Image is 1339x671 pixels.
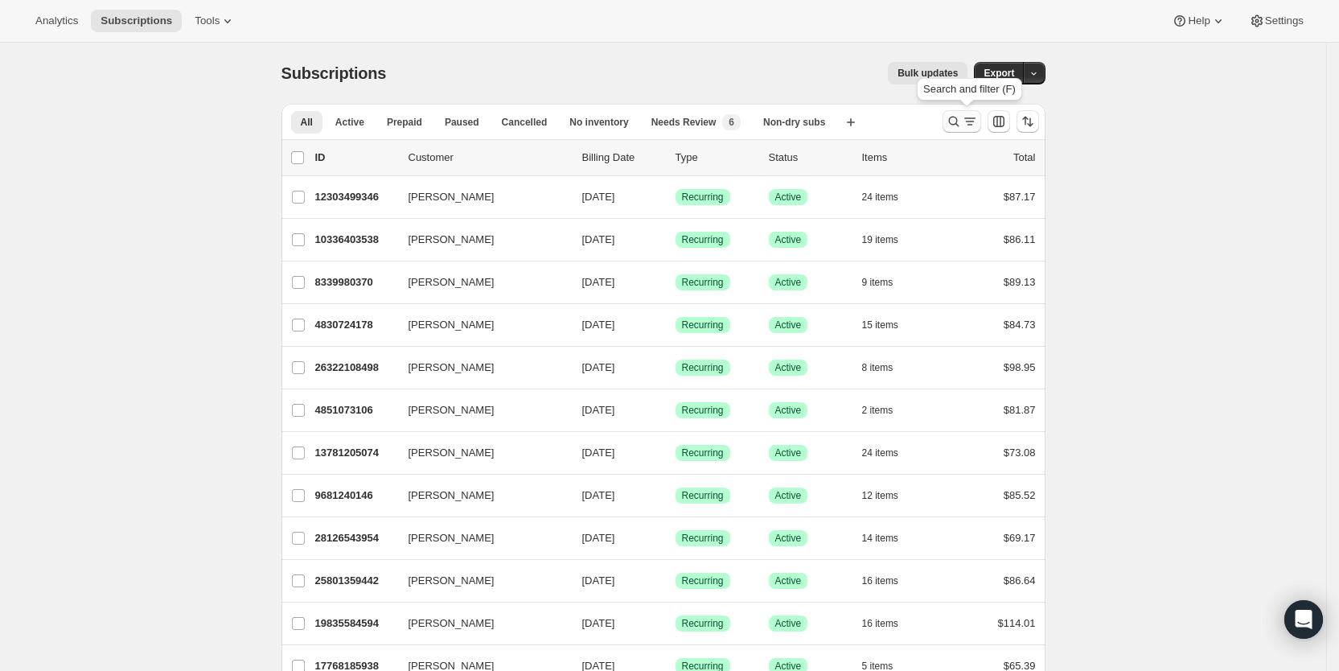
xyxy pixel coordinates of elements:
[582,150,663,166] p: Billing Date
[862,276,893,289] span: 9 items
[582,532,615,544] span: [DATE]
[1004,447,1036,459] span: $73.08
[1004,361,1036,373] span: $98.95
[862,361,893,374] span: 8 items
[582,617,615,629] span: [DATE]
[315,189,396,205] p: 12303499346
[409,150,569,166] p: Customer
[101,14,172,27] span: Subscriptions
[315,356,1036,379] div: 26322108498[PERSON_NAME][DATE]SuccessRecurringSuccessActive8 items$98.95
[775,361,802,374] span: Active
[315,228,1036,251] div: 10336403538[PERSON_NAME][DATE]SuccessRecurringSuccessActive19 items$86.11
[502,116,548,129] span: Cancelled
[315,399,1036,422] div: 4851073106[PERSON_NAME][DATE]SuccessRecurringSuccessActive2 items$81.87
[315,570,1036,592] div: 25801359442[PERSON_NAME][DATE]SuccessRecurringSuccessActive16 items$86.64
[775,532,802,545] span: Active
[862,399,911,422] button: 2 items
[315,271,1036,294] div: 8339980370[PERSON_NAME][DATE]SuccessRecurringSuccessActive9 items$89.13
[862,150,943,166] div: Items
[387,116,422,129] span: Prepaid
[315,530,396,546] p: 28126543954
[888,62,967,84] button: Bulk updates
[1017,110,1039,133] button: Sort the results
[1004,489,1036,501] span: $85.52
[729,116,734,129] span: 6
[315,442,1036,464] div: 13781205074[PERSON_NAME][DATE]SuccessRecurringSuccessActive24 items$73.08
[676,150,756,166] div: Type
[862,228,916,251] button: 19 items
[195,14,220,27] span: Tools
[409,360,495,376] span: [PERSON_NAME]
[315,186,1036,208] div: 12303499346[PERSON_NAME][DATE]SuccessRecurringSuccessActive24 items$87.17
[315,232,396,248] p: 10336403538
[682,489,724,502] span: Recurring
[582,319,615,331] span: [DATE]
[409,189,495,205] span: [PERSON_NAME]
[862,404,893,417] span: 2 items
[399,184,560,210] button: [PERSON_NAME]
[301,116,313,129] span: All
[315,488,396,504] p: 9681240146
[943,110,981,133] button: Search and filter results
[862,186,916,208] button: 24 items
[1239,10,1313,32] button: Settings
[315,484,1036,507] div: 9681240146[PERSON_NAME][DATE]SuccessRecurringSuccessActive12 items$85.52
[409,615,495,632] span: [PERSON_NAME]
[682,233,724,246] span: Recurring
[862,271,911,294] button: 9 items
[682,574,724,587] span: Recurring
[682,617,724,630] span: Recurring
[682,361,724,374] span: Recurring
[315,615,396,632] p: 19835584594
[315,360,396,376] p: 26322108498
[569,116,628,129] span: No inventory
[26,10,88,32] button: Analytics
[682,319,724,331] span: Recurring
[315,317,396,333] p: 4830724178
[862,447,898,459] span: 24 items
[862,442,916,464] button: 24 items
[897,67,958,80] span: Bulk updates
[35,14,78,27] span: Analytics
[1284,600,1323,639] div: Open Intercom Messenger
[399,568,560,594] button: [PERSON_NAME]
[409,573,495,589] span: [PERSON_NAME]
[682,191,724,204] span: Recurring
[409,274,495,290] span: [PERSON_NAME]
[1013,150,1035,166] p: Total
[775,489,802,502] span: Active
[315,612,1036,635] div: 19835584594[PERSON_NAME][DATE]SuccessRecurringSuccessActive16 items$114.01
[315,150,1036,166] div: IDCustomerBilling DateTypeStatusItemsTotal
[1265,14,1304,27] span: Settings
[988,110,1010,133] button: Customize table column order and visibility
[775,319,802,331] span: Active
[399,483,560,508] button: [PERSON_NAME]
[409,530,495,546] span: [PERSON_NAME]
[984,67,1014,80] span: Export
[862,233,898,246] span: 19 items
[409,402,495,418] span: [PERSON_NAME]
[409,488,495,504] span: [PERSON_NAME]
[682,447,724,459] span: Recurring
[409,232,495,248] span: [PERSON_NAME]
[862,314,916,336] button: 15 items
[1004,319,1036,331] span: $84.73
[775,191,802,204] span: Active
[399,397,560,423] button: [PERSON_NAME]
[399,611,560,636] button: [PERSON_NAME]
[838,111,864,134] button: Create new view
[682,532,724,545] span: Recurring
[862,532,898,545] span: 14 items
[775,447,802,459] span: Active
[315,314,1036,336] div: 4830724178[PERSON_NAME][DATE]SuccessRecurringSuccessActive15 items$84.73
[862,617,898,630] span: 16 items
[409,445,495,461] span: [PERSON_NAME]
[582,574,615,587] span: [DATE]
[775,233,802,246] span: Active
[445,116,479,129] span: Paused
[1162,10,1235,32] button: Help
[582,489,615,501] span: [DATE]
[862,612,916,635] button: 16 items
[775,404,802,417] span: Active
[1188,14,1210,27] span: Help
